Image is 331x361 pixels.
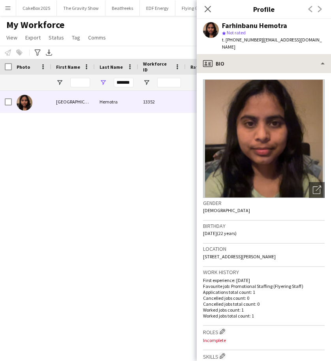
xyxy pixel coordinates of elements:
span: [STREET_ADDRESS][PERSON_NAME] [203,254,276,259]
p: First experience: [DATE] [203,277,325,283]
span: Last Name [100,64,123,70]
button: Beatfreeks [105,0,140,16]
p: Worked jobs count: 1 [203,307,325,313]
button: Flying Goose [175,0,214,16]
button: Open Filter Menu [56,79,63,86]
button: Open Filter Menu [143,79,150,86]
span: Export [25,34,41,41]
h3: Skills [203,352,325,360]
button: Open Filter Menu [100,79,107,86]
span: [DATE] (22 years) [203,230,237,236]
span: Rating [190,64,205,70]
a: View [3,32,21,43]
span: First Name [56,64,80,70]
span: t. [PHONE_NUMBER] [222,37,263,43]
input: Workforce ID Filter Input [157,78,181,87]
img: Crew avatar or photo [203,79,325,198]
span: View [6,34,17,41]
p: Cancelled jobs count: 0 [203,295,325,301]
button: CakeBox 2025 [16,0,57,16]
button: The Gravity Show [57,0,105,16]
p: Incomplete [203,337,325,343]
div: [GEOGRAPHIC_DATA] [51,91,95,113]
span: | [EMAIL_ADDRESS][DOMAIN_NAME] [222,37,322,50]
p: Favourite job: Promotional Staffing (Flyering Staff) [203,283,325,289]
span: Not rated [227,30,246,36]
app-action-btn: Export XLSX [44,48,54,57]
span: Status [49,34,64,41]
div: Farhinbanu Hemotra [222,22,287,29]
p: Cancelled jobs total count: 0 [203,301,325,307]
div: Bio [197,54,331,73]
input: First Name Filter Input [70,78,90,87]
p: Applications total count: 1 [203,289,325,295]
a: Status [45,32,67,43]
span: [DEMOGRAPHIC_DATA] [203,207,250,213]
span: Comms [88,34,106,41]
input: Last Name Filter Input [114,78,134,87]
div: Open photos pop-in [309,182,325,198]
button: EDF Energy [140,0,175,16]
div: Hemotra [95,91,138,113]
h3: Profile [197,4,331,14]
p: Worked jobs total count: 1 [203,313,325,319]
span: My Workforce [6,19,64,31]
div: 13352 [138,91,186,113]
app-action-btn: Advanced filters [33,48,42,57]
span: Tag [72,34,80,41]
a: Comms [85,32,109,43]
h3: Location [203,245,325,252]
a: Export [22,32,44,43]
a: Tag [69,32,83,43]
span: Workforce ID [143,61,171,73]
h3: Work history [203,269,325,276]
h3: Birthday [203,222,325,229]
img: Farhinbanu Hemotra [17,95,32,111]
h3: Roles [203,327,325,336]
h3: Gender [203,199,325,207]
span: Photo [17,64,30,70]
